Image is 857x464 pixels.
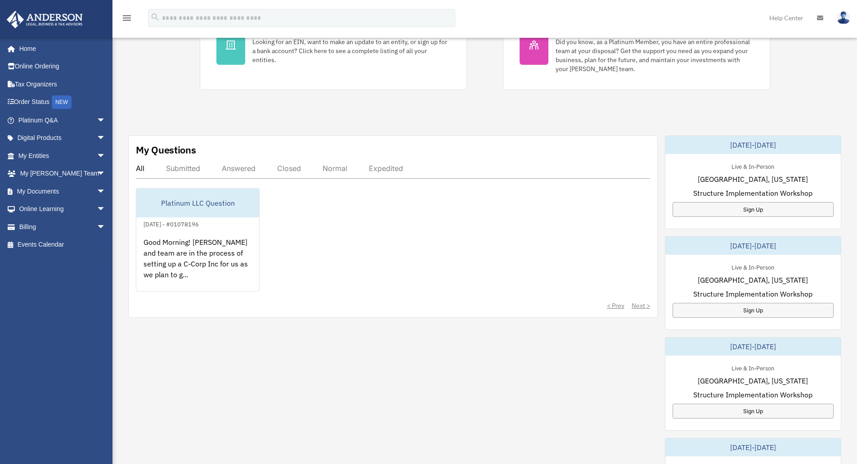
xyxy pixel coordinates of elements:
[97,111,115,130] span: arrow_drop_down
[6,111,119,129] a: Platinum Q&Aarrow_drop_down
[121,16,132,23] a: menu
[97,165,115,183] span: arrow_drop_down
[503,9,770,90] a: My [PERSON_NAME] Team Did you know, as a Platinum Member, you have an entire professional team at...
[97,129,115,148] span: arrow_drop_down
[665,438,841,456] div: [DATE]-[DATE]
[97,200,115,219] span: arrow_drop_down
[698,375,808,386] span: [GEOGRAPHIC_DATA], [US_STATE]
[97,218,115,236] span: arrow_drop_down
[277,164,301,173] div: Closed
[6,58,119,76] a: Online Ordering
[698,174,808,185] span: [GEOGRAPHIC_DATA], [US_STATE]
[150,12,160,22] i: search
[323,164,347,173] div: Normal
[6,75,119,93] a: Tax Organizers
[136,219,206,228] div: [DATE] - #01078196
[6,129,119,147] a: Digital Productsarrow_drop_down
[837,11,850,24] img: User Pic
[136,188,260,292] a: Platinum LLC Question[DATE] - #01078196Good Morning! [PERSON_NAME] and team are in the process of...
[6,200,119,218] a: Online Learningarrow_drop_down
[673,303,834,318] a: Sign Up
[6,40,115,58] a: Home
[693,188,812,198] span: Structure Implementation Workshop
[556,37,754,73] div: Did you know, as a Platinum Member, you have an entire professional team at your disposal? Get th...
[252,37,450,64] div: Looking for an EIN, want to make an update to an entity, or sign up for a bank account? Click her...
[136,164,144,173] div: All
[6,93,119,112] a: Order StatusNEW
[121,13,132,23] i: menu
[724,161,781,171] div: Live & In-Person
[6,218,119,236] a: Billingarrow_drop_down
[6,236,119,254] a: Events Calendar
[222,164,256,173] div: Answered
[665,237,841,255] div: [DATE]-[DATE]
[6,147,119,165] a: My Entitiesarrow_drop_down
[166,164,200,173] div: Submitted
[369,164,403,173] div: Expedited
[136,143,196,157] div: My Questions
[673,404,834,419] a: Sign Up
[724,363,781,372] div: Live & In-Person
[97,182,115,201] span: arrow_drop_down
[698,275,808,285] span: [GEOGRAPHIC_DATA], [US_STATE]
[136,230,259,300] div: Good Morning! [PERSON_NAME] and team are in the process of setting up a C-Corp Inc for us as we p...
[665,136,841,154] div: [DATE]-[DATE]
[200,9,467,90] a: My Entities Looking for an EIN, want to make an update to an entity, or sign up for a bank accoun...
[724,262,781,271] div: Live & In-Person
[4,11,85,28] img: Anderson Advisors Platinum Portal
[693,288,812,299] span: Structure Implementation Workshop
[52,95,72,109] div: NEW
[6,182,119,200] a: My Documentsarrow_drop_down
[136,189,259,217] div: Platinum LLC Question
[673,202,834,217] a: Sign Up
[6,165,119,183] a: My [PERSON_NAME] Teamarrow_drop_down
[665,338,841,356] div: [DATE]-[DATE]
[693,389,812,400] span: Structure Implementation Workshop
[97,147,115,165] span: arrow_drop_down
